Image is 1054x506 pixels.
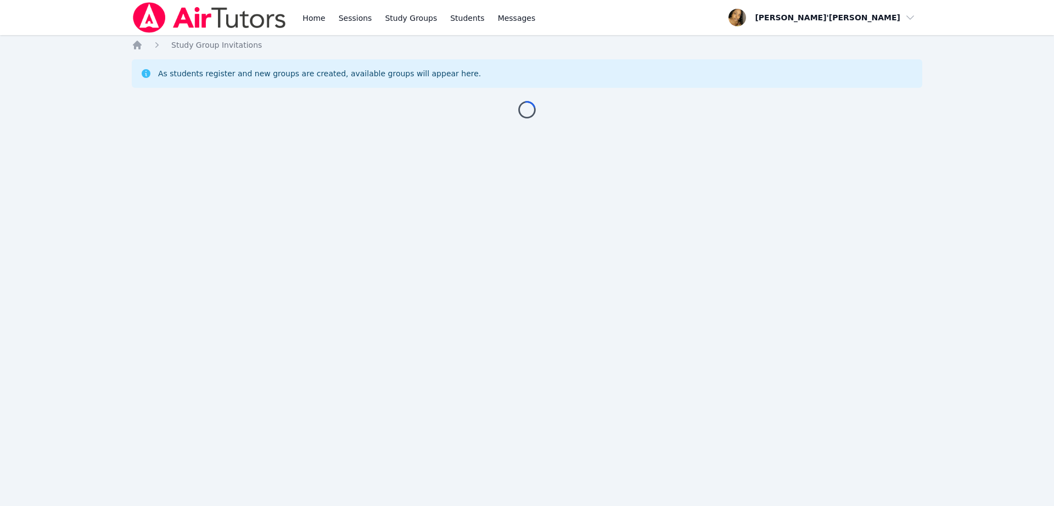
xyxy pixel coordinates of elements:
img: Air Tutors [132,2,287,33]
div: As students register and new groups are created, available groups will appear here. [158,68,481,79]
nav: Breadcrumb [132,40,922,50]
span: Messages [498,13,536,24]
a: Study Group Invitations [171,40,262,50]
span: Study Group Invitations [171,41,262,49]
